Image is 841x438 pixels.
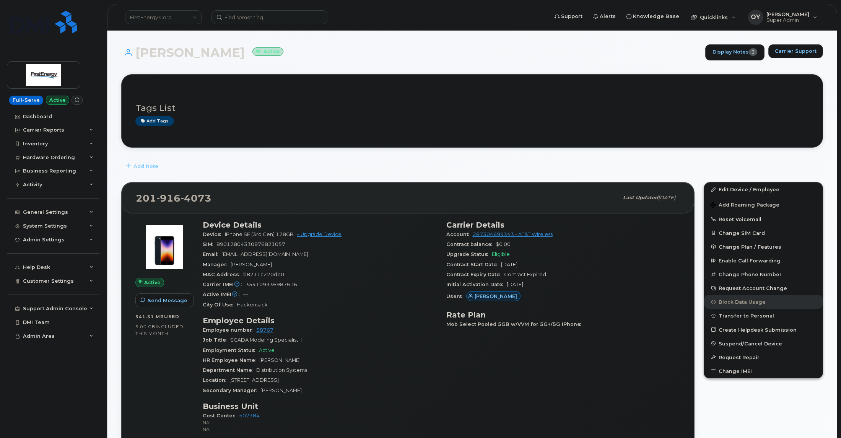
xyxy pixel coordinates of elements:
h1: [PERSON_NAME] [121,46,701,59]
button: Reset Voicemail [704,212,823,226]
a: Create Helpdesk Submission [704,323,823,337]
span: HR Employee Name [203,357,259,363]
span: Add Roaming Package [710,202,779,209]
span: 541.51 MB [135,314,164,319]
h3: Carrier Details [446,220,681,230]
a: 287304699343 - AT&T Wireless [473,231,553,237]
a: + Upgrade Device [297,231,342,237]
span: Active [259,347,275,353]
span: SIM [203,241,216,247]
button: Add Note [121,159,165,173]
p: NA [203,419,437,426]
span: [PERSON_NAME] [475,293,517,300]
span: $0.00 [496,241,511,247]
h3: Business Unit [203,402,437,411]
span: Contract Start Date [446,262,501,267]
span: Change Plan / Features [719,244,781,249]
span: Employment Status [203,347,259,353]
button: Change Plan / Features [704,240,823,254]
span: iPhone SE (3rd Gen) 128GB [225,231,294,237]
button: Enable Call Forwarding [704,254,823,267]
span: Enable Call Forwarding [719,258,781,264]
h3: Device Details [203,220,437,230]
span: Carrier IMEI [203,282,246,287]
span: b8211c220de0 [243,272,284,277]
span: Manager [203,262,231,267]
img: image20231002-3703462-1angbar.jpeg [142,224,187,270]
span: MAC Address [203,272,243,277]
span: Initial Activation Date [446,282,507,287]
span: Carrier Support [775,47,817,55]
span: Last updated [623,195,658,200]
span: Job Title [203,337,230,343]
span: Employee number [203,327,256,333]
button: Add Roaming Package [704,197,823,212]
button: Carrier Support [768,44,823,58]
span: [PERSON_NAME] [259,357,301,363]
span: Eligible [492,251,510,257]
span: Email [203,251,221,257]
span: Mob Select Pooled 5GB w/VVM for 5G+/5G iPhone [446,321,585,327]
span: Account [446,231,473,237]
span: used [164,314,179,319]
span: Active IMEI [203,291,243,297]
span: [PERSON_NAME] [260,388,302,393]
span: Suspend/Cancel Device [719,340,782,346]
button: Change SIM Card [704,226,823,240]
span: Location [203,377,229,383]
button: Suspend/Cancel Device [704,337,823,350]
button: Change Phone Number [704,267,823,281]
span: Department Name [203,367,256,373]
a: [PERSON_NAME] [466,293,521,299]
button: Send Message [135,293,194,307]
span: [STREET_ADDRESS] [229,377,279,383]
span: City Of Use [203,302,237,308]
a: 502384 [239,413,260,418]
a: Display Notes3 [705,44,765,60]
span: Users [446,293,466,299]
span: Contract Expired [504,272,546,277]
span: 4073 [181,192,211,204]
button: Request Repair [704,350,823,364]
a: Edit Device / Employee [704,182,823,196]
span: Distribution Systems [256,367,307,373]
span: Active [144,279,161,286]
span: Contract balance [446,241,496,247]
p: NA [203,426,437,432]
span: 3 [749,48,757,56]
span: [DATE] [507,282,523,287]
button: Transfer to Personal [704,309,823,322]
a: 58767 [256,327,273,333]
span: Device [203,231,225,237]
span: Cost Center [203,413,239,418]
span: 5.00 GB [135,324,156,329]
span: Send Message [148,297,187,304]
span: [PERSON_NAME] [231,262,272,267]
button: Change IMEI [704,364,823,378]
button: Request Account Change [704,281,823,295]
span: SCADA Modeling Specialist II [230,337,302,343]
span: 916 [156,192,181,204]
h3: Employee Details [203,316,437,325]
a: Add tags [135,116,174,126]
iframe: Messenger Launcher [808,405,835,432]
span: [DATE] [658,195,675,200]
span: 201 [136,192,211,204]
span: Hackensack [237,302,268,308]
button: Block Data Usage [704,295,823,309]
span: Secondary Manager [203,388,260,393]
span: Contract Expiry Date [446,272,504,277]
small: Active [252,47,283,56]
span: [EMAIL_ADDRESS][DOMAIN_NAME] [221,251,308,257]
span: 89012804330876821057 [216,241,285,247]
h3: Tags List [135,103,809,113]
span: — [243,291,248,297]
span: included this month [135,324,184,336]
span: Add Note [133,163,158,170]
span: 354109336987616 [246,282,297,287]
span: Upgrade Status [446,251,492,257]
span: [DATE] [501,262,517,267]
h3: Rate Plan [446,310,681,319]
